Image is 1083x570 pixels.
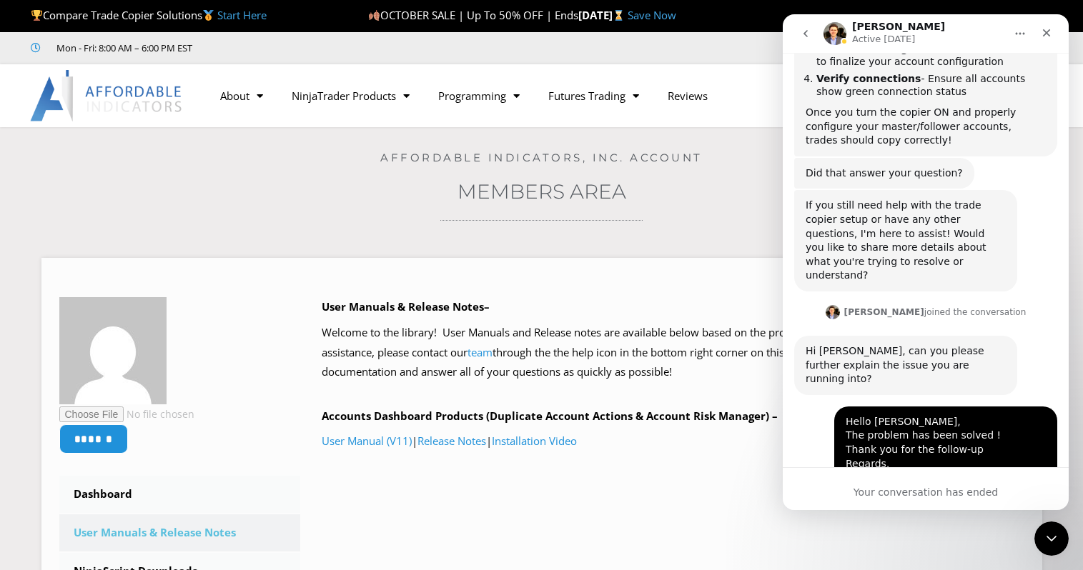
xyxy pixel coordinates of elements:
iframe: Customer reviews powered by Trustpilot [212,41,427,55]
nav: Menu [206,79,845,112]
a: Release Notes [417,434,486,448]
img: 🥇 [203,10,214,21]
a: NinjaTrader Products [277,79,424,112]
iframe: Intercom live chat [783,14,1069,510]
img: 🍂 [369,10,380,21]
a: Dashboard [59,476,301,513]
img: ⌛ [613,10,624,21]
img: 🏆 [31,10,42,21]
iframe: Intercom live chat [1034,521,1069,556]
img: LogoAI | Affordable Indicators – NinjaTrader [30,70,184,121]
a: Installation Video [492,434,577,448]
a: Members Area [458,179,626,204]
a: About [206,79,277,112]
b: Accounts Dashboard Products (Duplicate Account Actions & Account Risk Manager) – [322,409,778,423]
a: User Manuals & Release Notes [59,514,301,551]
a: Save Now [628,8,676,22]
a: team [468,345,493,359]
span: Mon - Fri: 8:00 AM – 6:00 PM EST [53,39,192,56]
a: Start Here [217,8,267,22]
b: User Manuals & Release Notes– [322,299,490,314]
img: 7d8bd7c343a394b64664e176cf6c41fbee37a7bf17dcbc9efd8f88ece98cfa10 [59,297,167,404]
span: OCTOBER SALE | Up To 50% OFF | Ends [368,8,578,22]
a: Programming [424,79,534,112]
a: Reviews [653,79,722,112]
a: Futures Trading [534,79,653,112]
p: | | [322,431,1024,451]
a: Affordable Indicators, Inc. Account [380,151,703,164]
div: Hello [PERSON_NAME], The problem has been solved ! Thank you for the follow-up Regards, Thida [63,401,263,471]
strong: [DATE] [578,8,628,22]
a: User Manual (V11) [322,434,412,448]
span: Compare Trade Copier Solutions [31,8,267,22]
p: Welcome to the library! User Manuals and Release notes are available below based on the products ... [322,323,1024,383]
